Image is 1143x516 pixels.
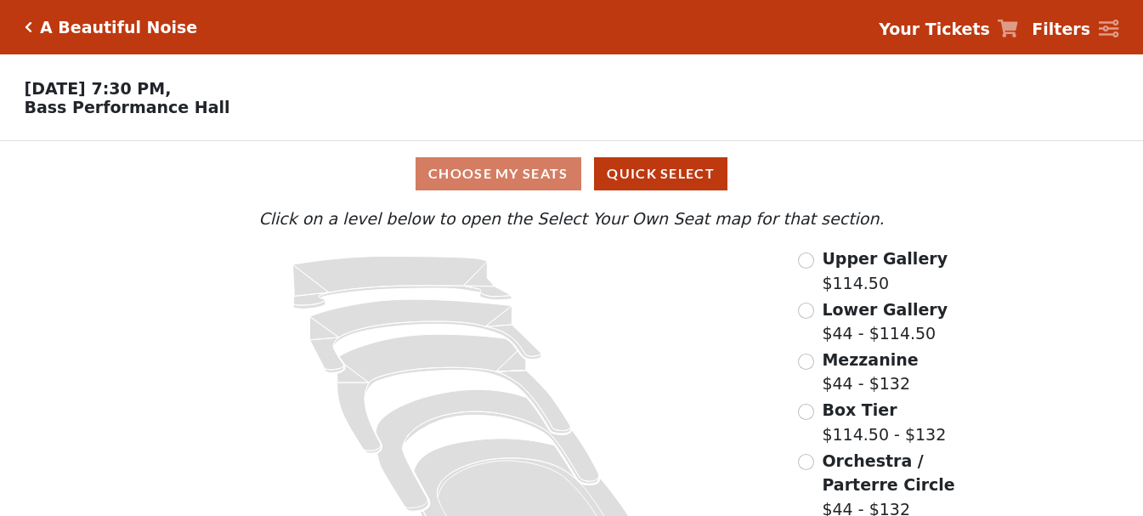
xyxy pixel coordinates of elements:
a: Filters [1032,17,1118,42]
span: Box Tier [822,400,897,419]
a: Your Tickets [879,17,1018,42]
label: $114.50 [822,247,948,295]
span: Upper Gallery [822,249,948,268]
label: $44 - $132 [822,348,918,396]
label: $44 - $114.50 [822,298,948,346]
path: Upper Gallery - Seats Available: 280 [293,257,512,309]
strong: Filters [1032,20,1090,38]
span: Mezzanine [822,350,918,369]
p: Click on a level below to open the Select Your Own Seat map for that section. [155,207,987,231]
path: Lower Gallery - Seats Available: 25 [310,299,541,372]
a: Click here to go back to filters [25,21,32,33]
button: Quick Select [594,157,727,190]
label: $114.50 - $132 [822,398,946,446]
h5: A Beautiful Noise [40,18,197,37]
span: Orchestra / Parterre Circle [822,451,954,495]
strong: Your Tickets [879,20,990,38]
span: Lower Gallery [822,300,948,319]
